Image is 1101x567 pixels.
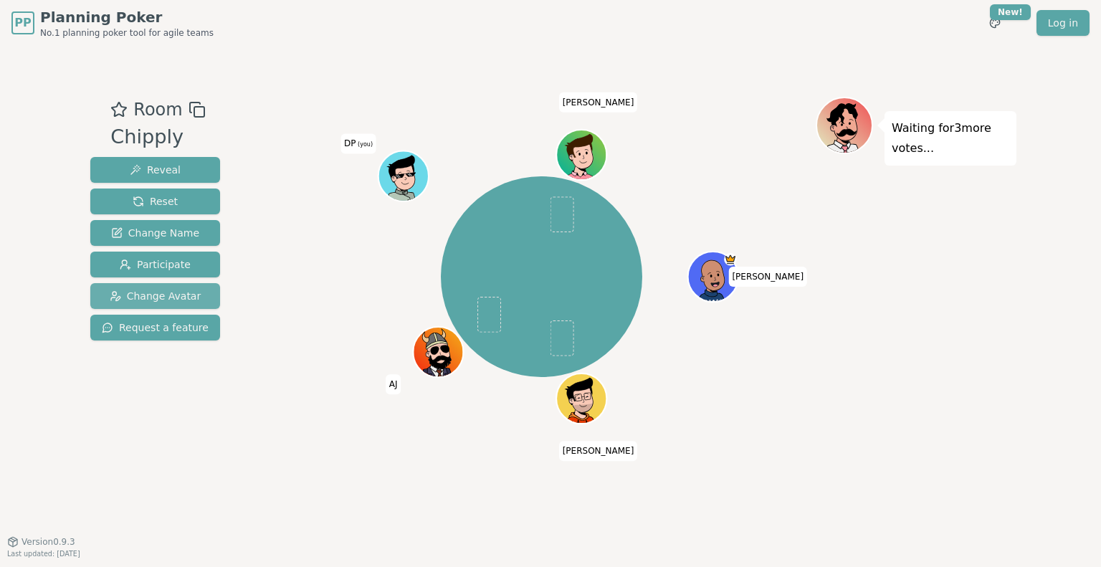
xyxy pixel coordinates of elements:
span: Version 0.9.3 [22,536,75,548]
span: Click to change your name [728,267,807,287]
button: Participate [90,252,220,277]
button: Change Avatar [90,283,220,309]
button: Click to change your avatar [379,152,426,199]
span: Change Avatar [110,289,201,303]
span: Participate [120,257,191,272]
p: Waiting for 3 more votes... [892,118,1009,158]
a: Log in [1036,10,1090,36]
button: Version0.9.3 [7,536,75,548]
span: Reveal [130,163,181,177]
button: Add as favourite [110,97,128,123]
span: Melissa is the host [724,253,737,266]
span: Room [133,97,182,123]
button: Request a feature [90,315,220,340]
div: New! [990,4,1031,20]
div: Chipply [110,123,205,152]
span: Click to change your name [559,92,638,113]
button: Change Name [90,220,220,246]
span: Last updated: [DATE] [7,550,80,558]
span: Request a feature [102,320,209,335]
span: Click to change your name [559,441,638,461]
button: Reveal [90,157,220,183]
span: No.1 planning poker tool for agile teams [40,27,214,39]
button: Reset [90,189,220,214]
span: Click to change your name [386,374,401,394]
span: Planning Poker [40,7,214,27]
button: New! [982,10,1008,36]
span: Change Name [111,226,199,240]
span: Reset [133,194,178,209]
a: PPPlanning PokerNo.1 planning poker tool for agile teams [11,7,214,39]
span: Click to change your name [340,133,376,153]
span: PP [14,14,31,32]
span: (you) [356,141,373,148]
